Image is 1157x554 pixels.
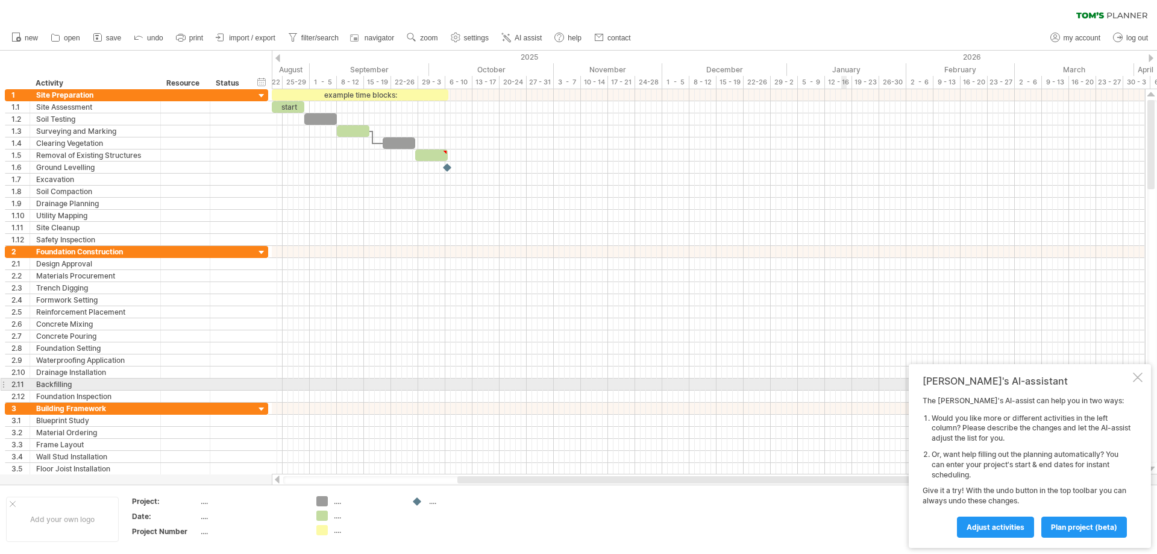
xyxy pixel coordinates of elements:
div: 3.5 [11,463,30,474]
div: 15 - 19 [716,76,744,89]
a: new [8,30,42,46]
li: Would you like more or different activities in the left column? Please describe the changes and l... [932,414,1130,444]
a: filter/search [285,30,342,46]
div: 1.9 [11,198,30,209]
div: 2.9 [11,354,30,366]
div: 1.4 [11,137,30,149]
span: my account [1064,34,1100,42]
div: Frame Layout [36,439,154,450]
div: Backfilling [36,379,154,390]
div: 2.8 [11,342,30,354]
span: open [64,34,80,42]
div: 13 - 17 [472,76,500,89]
div: Project: [132,496,198,506]
div: 1.2 [11,113,30,125]
a: settings [448,30,492,46]
div: .... [201,511,302,521]
div: 2.11 [11,379,30,390]
div: Add your own logo [6,497,119,542]
div: Building Framework [36,403,154,414]
div: 1 [11,89,30,101]
a: undo [131,30,167,46]
span: print [189,34,203,42]
div: Utility Mapping [36,210,154,221]
span: filter/search [301,34,339,42]
div: 3.2 [11,427,30,438]
div: 8 - 12 [689,76,716,89]
a: print [173,30,207,46]
div: 22-26 [744,76,771,89]
span: undo [147,34,163,42]
div: 3 [11,403,30,414]
div: October 2025 [429,63,554,76]
a: my account [1047,30,1104,46]
span: save [106,34,121,42]
div: 12 - 16 [825,76,852,89]
div: Concrete Mixing [36,318,154,330]
div: 2.7 [11,330,30,342]
a: log out [1110,30,1152,46]
a: open [48,30,84,46]
div: .... [429,496,495,506]
a: navigator [348,30,398,46]
span: import / export [229,34,275,42]
a: Adjust activities [957,517,1034,538]
div: 19 - 23 [852,76,879,89]
div: 2.10 [11,367,30,378]
div: Clearing Vegetation [36,137,154,149]
div: 23 - 27 [988,76,1015,89]
div: Project Number [132,526,198,537]
div: 8 - 12 [337,76,364,89]
div: 1.8 [11,186,30,197]
div: The [PERSON_NAME]'s AI-assist can help you in two ways: Give it a try! With the undo button in th... [923,396,1130,537]
div: Foundation Setting [36,342,154,354]
div: February 2026 [906,63,1015,76]
div: [PERSON_NAME]'s AI-assistant [923,375,1130,387]
div: November 2025 [554,63,662,76]
div: .... [334,511,400,521]
div: 9 - 13 [1042,76,1069,89]
div: Removal of Existing Structures [36,150,154,161]
div: 1.5 [11,150,30,161]
span: AI assist [515,34,542,42]
div: 24-28 [635,76,662,89]
div: 2.3 [11,282,30,294]
div: 16 - 20 [961,76,988,89]
div: 3.4 [11,451,30,462]
div: 2 - 6 [906,76,933,89]
div: Surveying and Marking [36,125,154,137]
span: settings [464,34,489,42]
a: save [90,30,125,46]
div: 3.3 [11,439,30,450]
div: 25-29 [283,76,310,89]
a: contact [591,30,635,46]
a: AI assist [498,30,545,46]
span: zoom [420,34,437,42]
div: Site Assessment [36,101,154,113]
div: .... [334,496,400,506]
span: contact [607,34,631,42]
div: 10 - 14 [581,76,608,89]
div: Blueprint Study [36,415,154,426]
div: Date: [132,511,198,521]
li: Or, want help filling out the planning automatically? You can enter your project's start & end da... [932,450,1130,480]
div: 1.3 [11,125,30,137]
div: 22-26 [391,76,418,89]
div: Site Cleanup [36,222,154,233]
div: 1.1 [11,101,30,113]
div: 1 - 5 [310,76,337,89]
div: 2.2 [11,270,30,282]
div: Soil Compaction [36,186,154,197]
div: 5 - 9 [798,76,825,89]
div: Materials Procurement [36,270,154,282]
div: 26-30 [879,76,906,89]
div: 6 - 10 [445,76,472,89]
div: Excavation [36,174,154,185]
div: Site Preparation [36,89,154,101]
div: Drainage Planning [36,198,154,209]
div: 15 - 19 [364,76,391,89]
span: plan project (beta) [1051,523,1117,532]
div: 2 [11,246,30,257]
div: 17 - 21 [608,76,635,89]
div: 2.1 [11,258,30,269]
